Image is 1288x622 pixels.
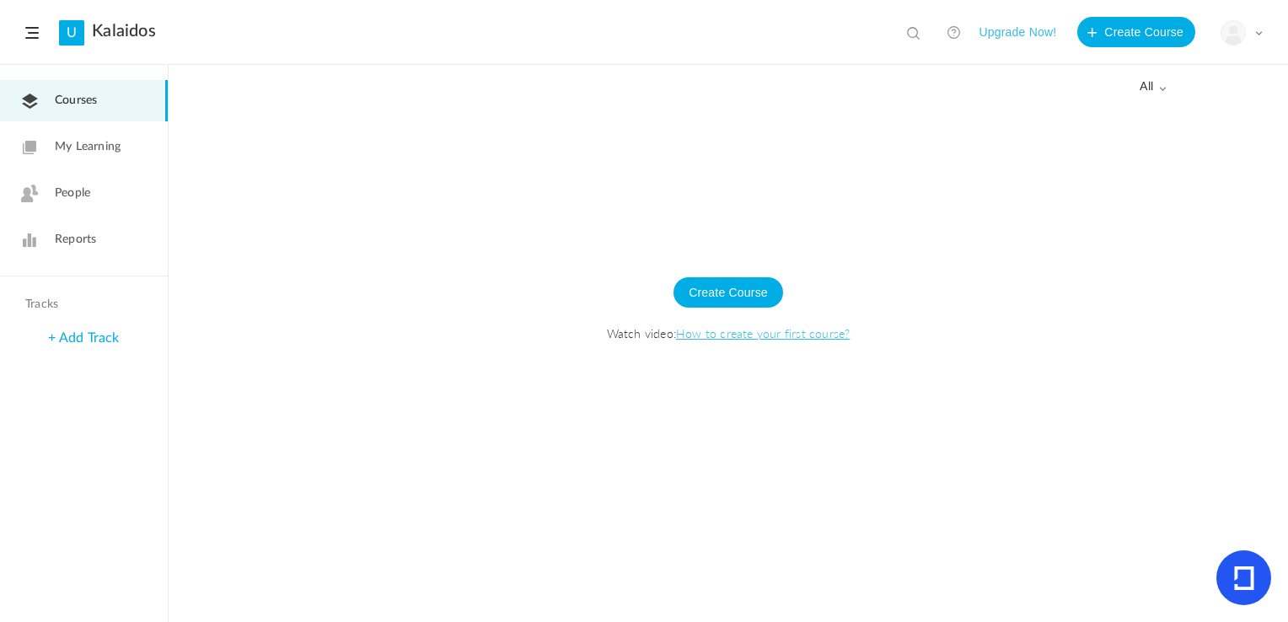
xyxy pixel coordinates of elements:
[55,138,121,156] span: My Learning
[92,21,156,41] a: Kalaidos
[1077,17,1195,47] button: Create Course
[55,231,96,249] span: Reports
[25,298,138,312] h4: Tracks
[674,277,783,308] button: Create Course
[55,92,97,110] span: Courses
[55,185,90,202] span: People
[48,331,119,345] a: + Add Track
[59,20,84,46] a: U
[185,324,1271,341] span: Watch video:
[1221,21,1245,45] img: user-image.png
[979,17,1056,47] button: Upgrade Now!
[1140,80,1167,94] span: all
[676,324,850,341] a: How to create your first course?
